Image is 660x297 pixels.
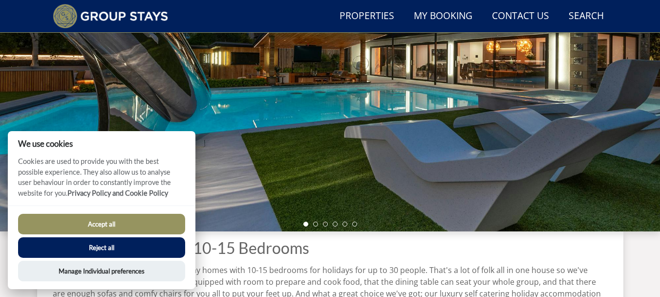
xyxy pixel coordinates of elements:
[18,237,185,258] button: Reject all
[488,5,553,27] a: Contact Us
[18,261,185,281] button: Manage Individual preferences
[8,156,195,206] p: Cookies are used to provide you with the best possible experience. They also allow us to analyse ...
[67,189,168,197] a: Privacy Policy and Cookie Policy
[53,4,169,28] img: Group Stays
[565,5,608,27] a: Search
[8,139,195,148] h2: We use cookies
[410,5,476,27] a: My Booking
[53,239,608,256] h1: Holiday Homes with 10-15 Bedrooms
[18,214,185,234] button: Accept all
[336,5,398,27] a: Properties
